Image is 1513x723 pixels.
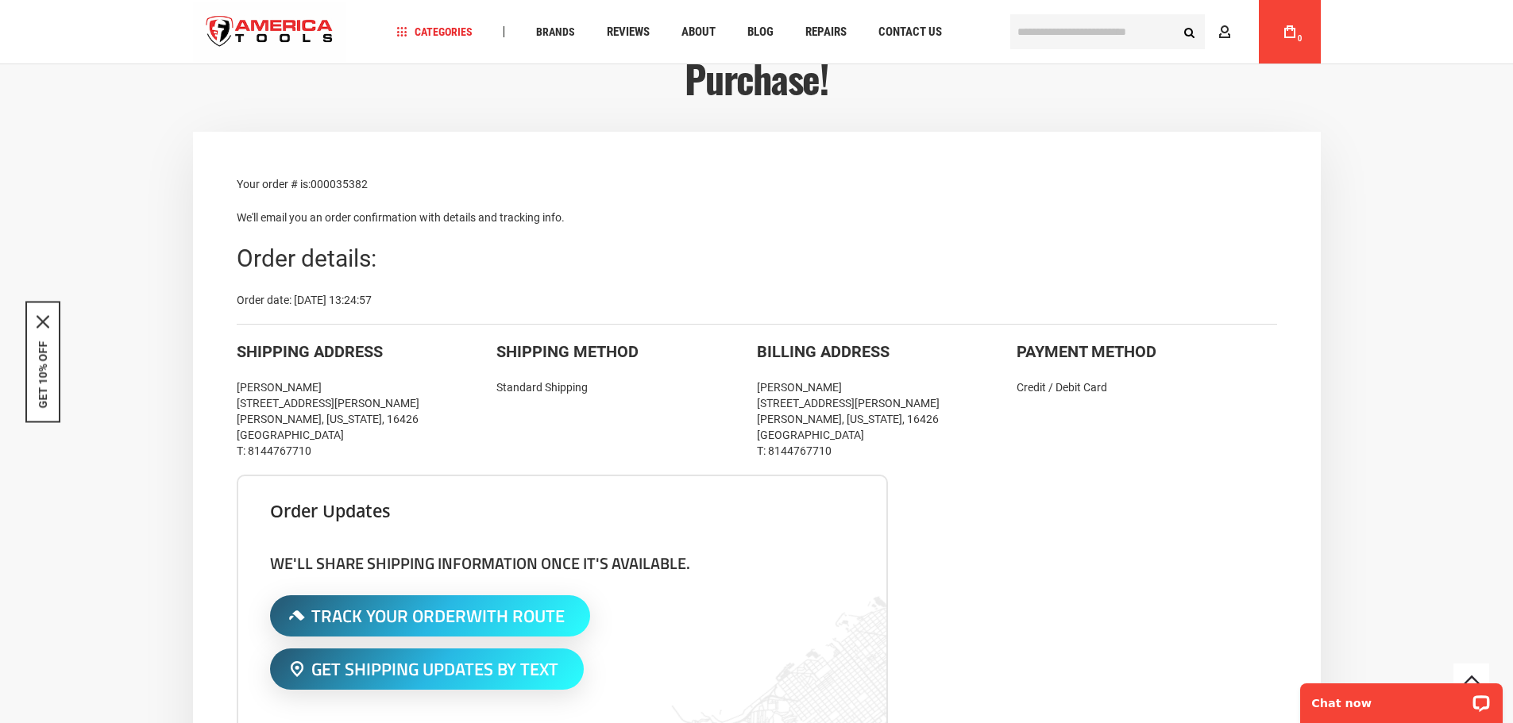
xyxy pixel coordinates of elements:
a: Blog [740,21,781,43]
span: Brands [536,26,575,37]
span: Repairs [805,26,847,38]
span: 0 [1298,34,1303,43]
div: Standard Shipping [496,379,757,395]
span: With Route [466,602,565,629]
span: Reviews [607,26,650,38]
span: Categories [396,26,473,37]
button: Close [37,315,49,328]
button: Track Your OrderWith Route [270,595,590,636]
h4: We'll share shipping information once it's available. [270,553,855,573]
svg: close icon [37,315,49,328]
span: Get Shipping Updates By Text [311,660,558,678]
div: Shipping Method [496,340,757,363]
span: Blog [747,26,774,38]
h3: Order updates [270,505,855,517]
div: Billing Address [757,340,1017,363]
button: Search [1175,17,1205,47]
div: Order date: [DATE] 13:24:57 [237,292,1277,308]
iframe: LiveChat chat widget [1290,673,1513,723]
a: Reviews [600,21,657,43]
div: Payment Method [1017,340,1277,363]
div: Credit / Debit Card [1017,379,1277,395]
a: store logo [193,2,347,62]
div: Shipping Address [237,340,497,363]
a: About [674,21,723,43]
div: [PERSON_NAME] [STREET_ADDRESS][PERSON_NAME] [PERSON_NAME], [US_STATE], 16426 [GEOGRAPHIC_DATA] T:... [757,379,1017,459]
p: We'll email you an order confirmation with details and tracking info. [237,209,1277,226]
p: Your order # is: [237,175,1277,193]
button: GET 10% OFF [37,340,49,408]
span: Track Your Order [311,607,565,625]
div: [PERSON_NAME] [STREET_ADDRESS][PERSON_NAME] [PERSON_NAME], [US_STATE], 16426 [GEOGRAPHIC_DATA] T:... [237,379,497,459]
span: 000035382 [311,178,368,190]
a: Brands [529,21,582,43]
a: Contact Us [871,21,949,43]
a: Repairs [798,21,854,43]
span: About [681,26,716,38]
img: America Tools [193,2,347,62]
div: Order details: [237,242,1277,276]
span: Contact Us [878,26,942,38]
a: Categories [389,21,480,43]
button: Get Shipping Updates By Text [270,648,584,690]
